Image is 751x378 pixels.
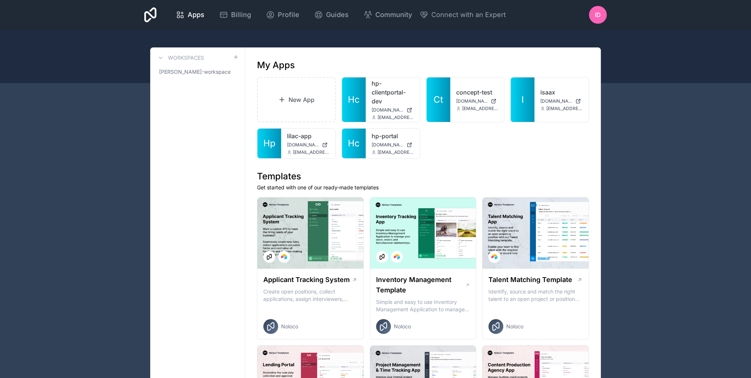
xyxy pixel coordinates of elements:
[213,7,257,23] a: Billing
[456,98,498,104] a: [DOMAIN_NAME]
[263,137,276,149] span: Hp
[287,142,329,148] a: [DOMAIN_NAME]
[372,142,414,148] a: [DOMAIN_NAME]
[378,149,414,155] span: [EMAIL_ADDRESS][DOMAIN_NAME]
[263,288,358,303] p: Create open positions, collect applications, assign interviewers, centralise candidate feedback a...
[159,68,231,76] span: [PERSON_NAME]-workspace
[540,98,583,104] a: [DOMAIN_NAME]
[540,88,583,97] a: isaax
[293,149,329,155] span: [EMAIL_ADDRESS][DOMAIN_NAME]
[419,10,506,20] button: Connect with an Expert
[372,107,404,113] span: [DOMAIN_NAME]
[378,115,414,120] span: [EMAIL_ADDRESS][DOMAIN_NAME]
[257,77,336,122] a: New App
[231,10,251,20] span: Billing
[521,94,524,106] span: I
[434,94,443,106] span: Ct
[287,142,319,148] span: [DOMAIN_NAME]
[257,129,281,158] a: Hp
[156,53,204,62] a: Workspaces
[376,298,470,313] p: Simple and easy to use Inventory Management Application to manage your stock, orders and Manufact...
[257,170,589,182] h1: Templates
[394,254,400,260] img: Airtable Logo
[326,10,349,20] span: Guides
[426,77,450,122] a: Ct
[394,323,411,330] span: Noloco
[308,7,355,23] a: Guides
[431,10,506,20] span: Connect with an Expert
[488,288,583,303] p: Identify, source and match the right talent to an open project or position with our Talent Matchi...
[260,7,305,23] a: Profile
[342,77,366,122] a: Hc
[595,10,601,19] span: ID
[376,275,465,295] h1: Inventory Management Template
[156,65,239,79] a: [PERSON_NAME]-workspace
[348,137,360,149] span: Hc
[456,98,488,104] span: [DOMAIN_NAME]
[372,107,414,113] a: [DOMAIN_NAME]
[170,7,210,23] a: Apps
[491,254,497,260] img: Airtable Logo
[257,59,295,71] h1: My Apps
[462,106,498,112] span: [EMAIL_ADDRESS][DOMAIN_NAME]
[358,7,418,23] a: Community
[257,184,589,191] p: Get started with one of our ready-made templates
[540,98,572,104] span: [DOMAIN_NAME]
[372,142,404,148] span: [DOMAIN_NAME]
[281,323,298,330] span: Noloco
[168,54,204,62] h3: Workspaces
[281,254,287,260] img: Airtable Logo
[546,106,583,112] span: [EMAIL_ADDRESS][DOMAIN_NAME]
[287,132,329,140] a: lilac-app
[263,275,350,285] h1: Applicant Tracking System
[348,94,360,106] span: Hc
[456,88,498,97] a: concept-test
[342,129,366,158] a: Hc
[372,132,414,140] a: hp-portal
[488,275,572,285] h1: Talent Matching Template
[506,323,523,330] span: Noloco
[375,10,412,20] span: Community
[188,10,204,20] span: Apps
[511,77,534,122] a: I
[278,10,299,20] span: Profile
[372,79,414,106] a: hp-clientportal-dev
